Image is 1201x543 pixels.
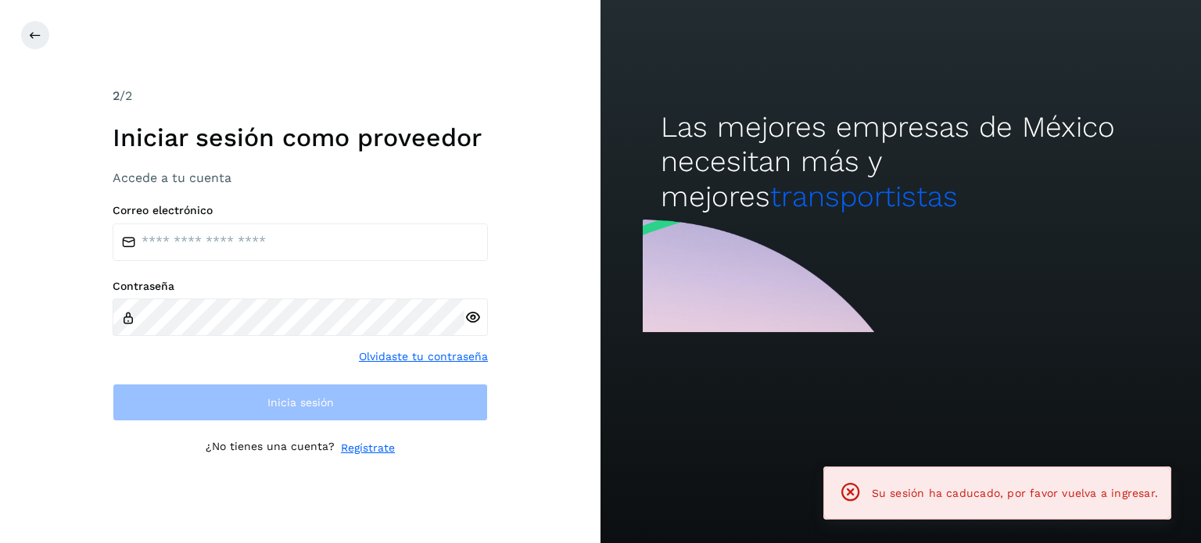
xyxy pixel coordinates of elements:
span: 2 [113,88,120,103]
div: /2 [113,87,488,105]
span: Inicia sesión [267,397,334,408]
a: Regístrate [341,440,395,456]
p: ¿No tienes una cuenta? [206,440,335,456]
h1: Iniciar sesión como proveedor [113,123,488,152]
h3: Accede a tu cuenta [113,170,488,185]
span: Su sesión ha caducado, por favor vuelva a ingresar. [872,487,1158,499]
button: Inicia sesión [113,384,488,421]
h2: Las mejores empresas de México necesitan más y mejores [661,110,1141,214]
label: Correo electrónico [113,204,488,217]
span: transportistas [770,180,958,213]
a: Olvidaste tu contraseña [359,348,488,365]
label: Contraseña [113,280,488,293]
